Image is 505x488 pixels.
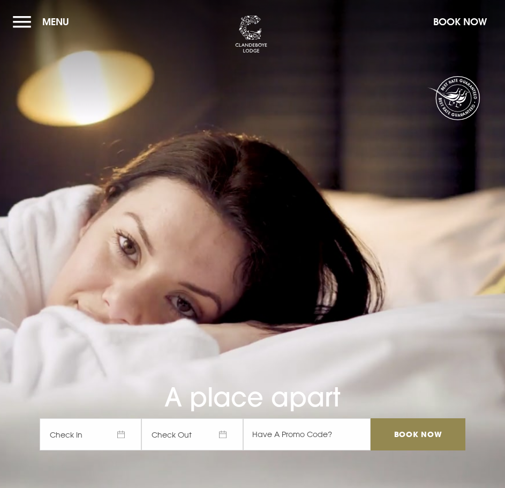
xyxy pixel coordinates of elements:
[40,418,141,450] span: Check In
[428,10,492,33] button: Book Now
[141,418,243,450] span: Check Out
[371,418,465,450] input: Book Now
[235,16,267,53] img: Clandeboye Lodge
[40,353,465,413] h1: A place apart
[42,16,69,28] span: Menu
[13,10,74,33] button: Menu
[243,418,371,450] input: Have A Promo Code?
